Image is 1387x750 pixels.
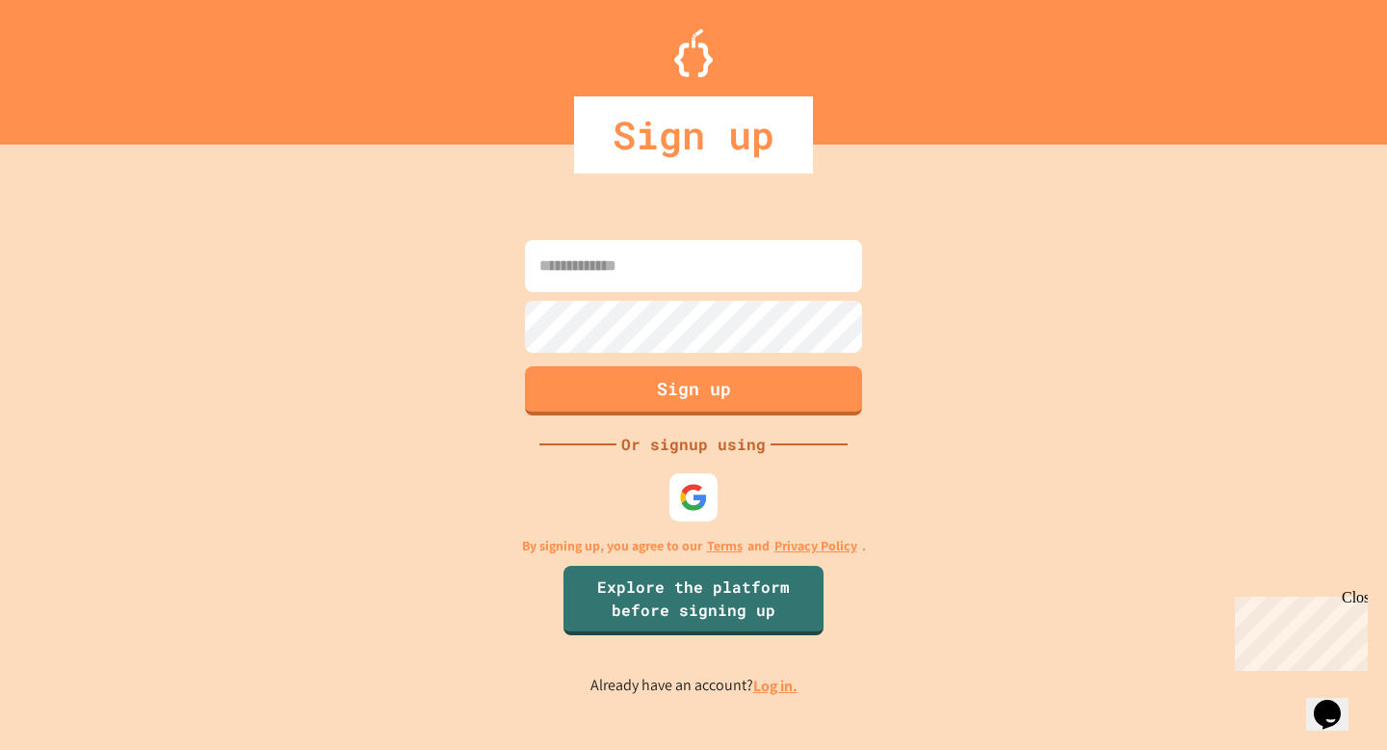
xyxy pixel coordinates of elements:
[590,674,798,698] p: Already have an account?
[674,29,713,77] img: Logo.svg
[1227,589,1368,671] iframe: chat widget
[8,8,133,122] div: Chat with us now!Close
[522,536,866,556] p: By signing up, you agree to our and .
[753,676,798,696] a: Log in.
[574,96,813,174] div: Sign up
[563,566,824,635] a: Explore the platform before signing up
[679,483,708,512] img: google-icon.svg
[1306,673,1368,731] iframe: chat widget
[774,536,857,556] a: Privacy Policy
[707,536,743,556] a: Terms
[616,433,771,456] div: Or signup using
[525,366,862,415] button: Sign up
